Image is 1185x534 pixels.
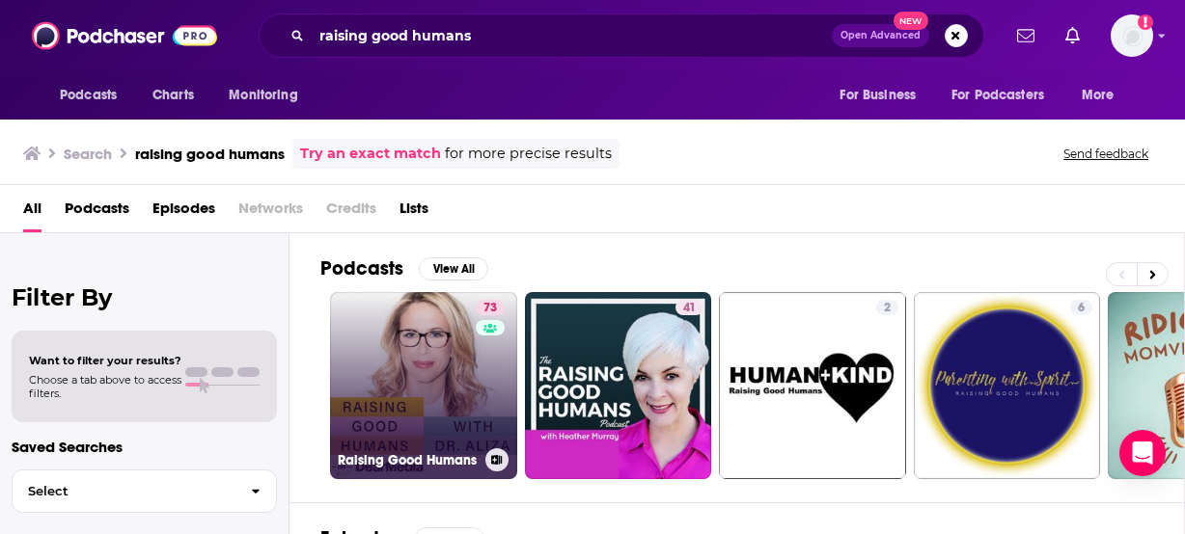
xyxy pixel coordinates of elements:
[1138,14,1153,30] svg: Add a profile image
[320,256,488,280] a: PodcastsView All
[914,292,1101,479] a: 6
[1070,300,1092,315] a: 6
[259,13,984,58] div: Search podcasts, credits, & more...
[65,193,129,232] a: Podcasts
[1009,19,1042,52] a: Show notifications dropdown
[1082,82,1115,109] span: More
[29,373,181,400] span: Choose a tab above to access filters.
[326,193,376,232] span: Credits
[320,256,403,280] h2: Podcasts
[300,143,441,165] a: Try an exact match
[338,452,478,468] h3: Raising Good Humans
[46,77,142,114] button: open menu
[32,17,217,54] img: Podchaser - Follow, Share and Rate Podcasts
[445,143,612,165] span: for more precise results
[683,299,696,318] span: 41
[1078,299,1085,318] span: 6
[476,300,505,315] a: 73
[719,292,906,479] a: 2
[330,292,517,479] a: 73Raising Good Humans
[1119,430,1166,476] div: Open Intercom Messenger
[1058,19,1088,52] a: Show notifications dropdown
[312,20,832,51] input: Search podcasts, credits, & more...
[135,145,285,163] h3: raising good humans
[876,300,898,315] a: 2
[152,82,194,109] span: Charts
[840,82,916,109] span: For Business
[60,82,117,109] span: Podcasts
[884,299,891,318] span: 2
[675,300,703,315] a: 41
[1111,14,1153,57] span: Logged in as PenguinYoungReaders
[483,299,497,318] span: 73
[939,77,1072,114] button: open menu
[841,31,921,40] span: Open Advanced
[1111,14,1153,57] button: Show profile menu
[832,24,929,47] button: Open AdvancedNew
[140,77,206,114] a: Charts
[12,283,277,311] h2: Filter By
[419,257,488,280] button: View All
[826,77,940,114] button: open menu
[951,82,1044,109] span: For Podcasters
[238,193,303,232] span: Networks
[1068,77,1139,114] button: open menu
[1111,14,1153,57] img: User Profile
[400,193,428,232] a: Lists
[229,82,297,109] span: Monitoring
[12,469,277,513] button: Select
[64,145,112,163] h3: Search
[23,193,41,232] a: All
[152,193,215,232] a: Episodes
[13,485,235,497] span: Select
[215,77,322,114] button: open menu
[12,438,277,456] p: Saved Searches
[1058,146,1154,162] button: Send feedback
[29,354,181,367] span: Want to filter your results?
[525,292,712,479] a: 41
[894,12,928,30] span: New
